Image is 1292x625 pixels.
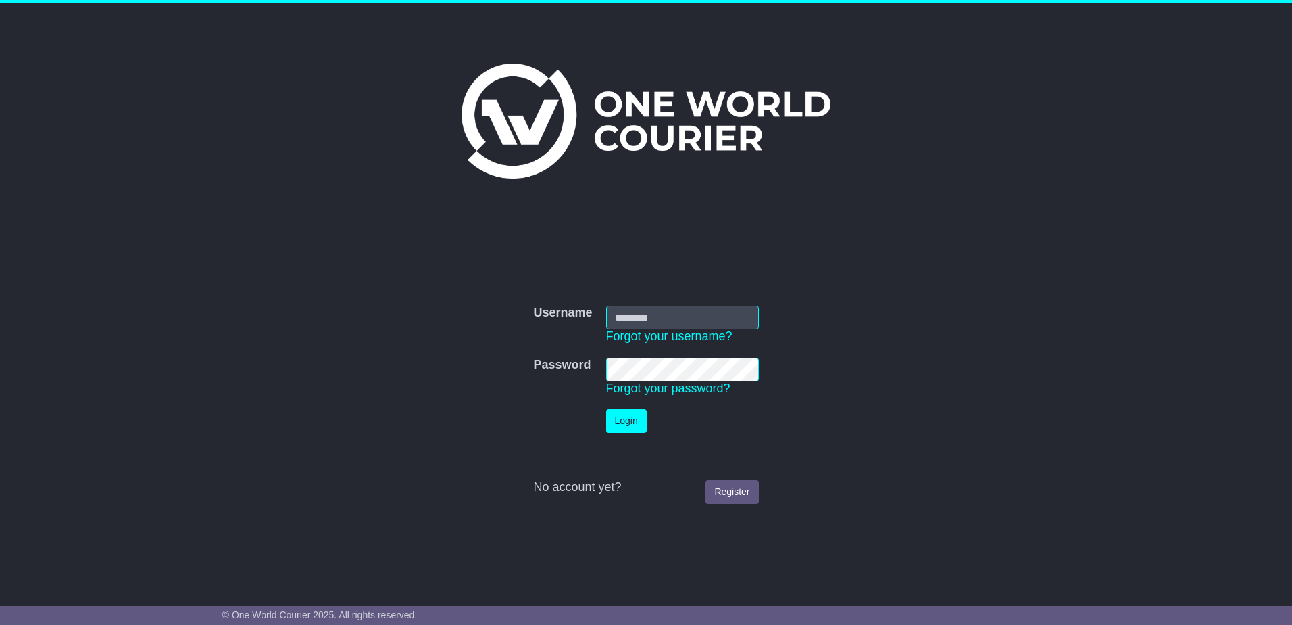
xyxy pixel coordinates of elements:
a: Register [705,480,758,504]
span: © One World Courier 2025. All rights reserved. [222,609,418,620]
div: No account yet? [533,480,758,495]
a: Forgot your password? [606,381,730,395]
button: Login [606,409,647,433]
label: Username [533,306,592,321]
a: Forgot your username? [606,329,732,343]
label: Password [533,358,591,373]
img: One World [462,64,830,179]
